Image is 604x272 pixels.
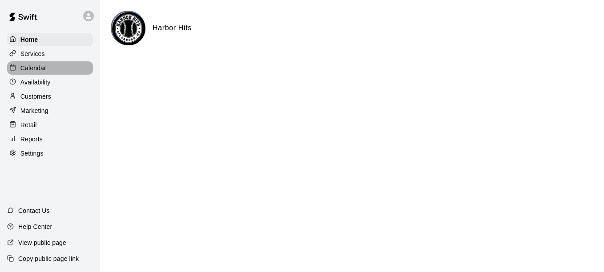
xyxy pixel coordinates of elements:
p: Contact Us [18,206,50,215]
a: Reports [7,132,93,146]
p: Copy public page link [18,254,79,263]
p: Calendar [20,64,46,72]
p: Home [20,35,38,44]
p: Services [20,49,45,58]
a: Services [7,47,93,60]
p: Help Center [18,222,52,231]
a: Calendar [7,61,93,75]
a: Marketing [7,104,93,117]
p: View public page [18,238,66,247]
p: Customers [20,92,51,101]
a: Home [7,33,93,46]
h6: Harbor Hits [153,22,192,34]
p: Reports [20,135,43,144]
p: Marketing [20,106,48,115]
a: Availability [7,76,93,89]
a: Retail [7,118,93,132]
p: Availability [20,78,51,87]
p: Settings [20,149,44,158]
a: Settings [7,147,93,160]
img: Harbor Hits logo [112,12,145,45]
p: Retail [20,120,37,129]
a: Customers [7,90,93,103]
